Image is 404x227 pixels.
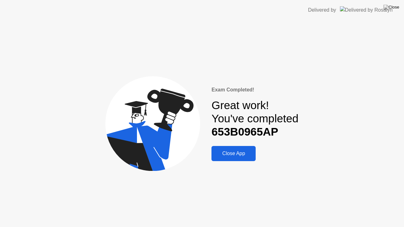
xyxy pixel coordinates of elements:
button: Close App [211,146,256,161]
div: Exam Completed! [211,86,298,94]
div: Close App [213,151,254,156]
div: Great work! You've completed [211,99,298,139]
b: 653B0965AP [211,125,278,138]
div: Delivered by [308,6,336,14]
img: Close [383,5,399,10]
img: Delivered by Rosalyn [340,6,393,14]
